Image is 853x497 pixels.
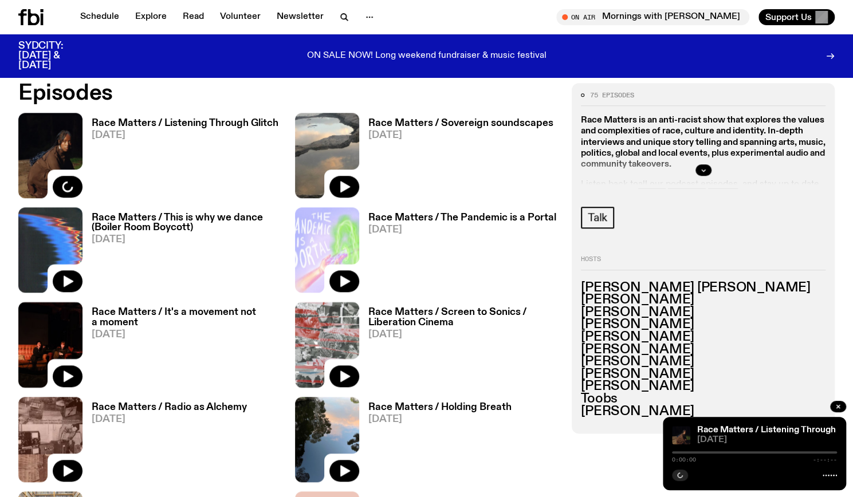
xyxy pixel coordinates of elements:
[368,225,556,235] span: [DATE]
[359,119,553,198] a: Race Matters / Sovereign soundscapes[DATE]
[581,256,826,270] h2: Hosts
[581,318,826,331] h3: [PERSON_NAME]
[672,457,696,463] span: 0:00:00
[359,403,512,482] a: Race Matters / Holding Breath[DATE]
[92,330,281,340] span: [DATE]
[588,211,607,224] span: Talk
[18,41,92,70] h3: SYDCITY: [DATE] & [DATE]
[581,207,614,228] a: Talk
[368,131,553,140] span: [DATE]
[92,119,278,128] h3: Race Matters / Listening Through Glitch
[82,307,281,387] a: Race Matters / It's a movement not a moment[DATE]
[92,235,281,244] span: [DATE]
[92,307,281,327] h3: Race Matters / It's a movement not a moment
[581,344,826,356] h3: [PERSON_NAME]
[359,213,556,293] a: Race Matters / The Pandemic is a Portal[DATE]
[176,9,211,25] a: Read
[295,397,359,482] img: Trees reflect in a body of water in Tommeginne Country, the ancestral lands of Jody, where they c...
[82,213,281,293] a: Race Matters / This is why we dance (Boiler Room Boycott)[DATE]
[581,331,826,344] h3: [PERSON_NAME]
[581,294,826,306] h3: [PERSON_NAME]
[213,9,268,25] a: Volunteer
[295,113,359,198] img: A sandstone rock on the coast with puddles of ocean water. The water is clear, and it's reflectin...
[581,356,826,368] h3: [PERSON_NAME]
[82,119,278,198] a: Race Matters / Listening Through Glitch[DATE]
[82,403,247,482] a: Race Matters / Radio as Alchemy[DATE]
[581,380,826,393] h3: [PERSON_NAME]
[92,213,281,232] h3: Race Matters / This is why we dance (Boiler Room Boycott)
[697,436,837,444] span: [DATE]
[581,116,826,169] strong: Race Matters is an anti-racist show that explores the values and complexities of race, culture an...
[368,119,553,128] h3: Race Matters / Sovereign soundscapes
[581,405,826,418] h3: [PERSON_NAME]
[581,306,826,319] h3: [PERSON_NAME]
[765,12,812,22] span: Support Us
[18,302,82,387] img: A photo of Shareeka and Ethan speaking live at The Red Rattler, a repurposed warehouse venue. The...
[813,457,837,463] span: -:--:--
[368,330,558,340] span: [DATE]
[581,393,826,405] h3: Toobs
[92,131,278,140] span: [DATE]
[758,9,835,25] button: Support Us
[368,403,512,412] h3: Race Matters / Holding Breath
[368,213,556,223] h3: Race Matters / The Pandemic is a Portal
[359,307,558,387] a: Race Matters / Screen to Sonics / Liberation Cinema[DATE]
[92,403,247,412] h3: Race Matters / Radio as Alchemy
[18,397,82,482] img: A collage of three images. From to bottom: Jose Maceda - Ugnayan - for 20 radio stations (1973) P...
[307,51,547,61] p: ON SALE NOW! Long weekend fundraiser & music festival
[270,9,331,25] a: Newsletter
[581,282,826,294] h3: [PERSON_NAME] [PERSON_NAME]
[73,9,126,25] a: Schedule
[128,9,174,25] a: Explore
[590,92,634,98] span: 75 episodes
[368,415,512,424] span: [DATE]
[581,368,826,381] h3: [PERSON_NAME]
[556,9,749,25] button: On AirMornings with [PERSON_NAME]
[92,415,247,424] span: [DATE]
[18,207,82,293] img: A spectral view of a waveform, warped and glitched
[672,426,690,444] img: Fetle crouches in a park at night. They are wearing a long brown garment and looking solemnly int...
[368,307,558,327] h3: Race Matters / Screen to Sonics / Liberation Cinema
[18,83,558,104] h2: Episodes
